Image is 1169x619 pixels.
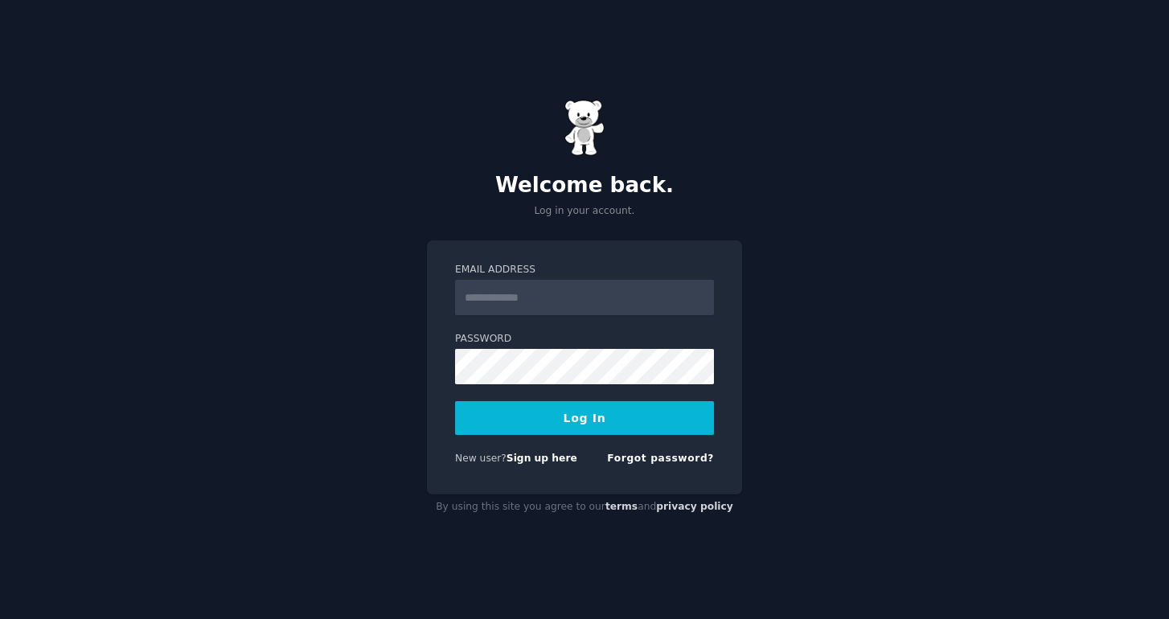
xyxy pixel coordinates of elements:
[455,401,714,435] button: Log In
[455,332,714,346] label: Password
[427,173,742,199] h2: Welcome back.
[564,100,605,156] img: Gummy Bear
[507,453,577,464] a: Sign up here
[607,453,714,464] a: Forgot password?
[427,494,742,520] div: By using this site you agree to our and
[455,453,507,464] span: New user?
[455,263,714,277] label: Email Address
[427,204,742,219] p: Log in your account.
[605,501,638,512] a: terms
[656,501,733,512] a: privacy policy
